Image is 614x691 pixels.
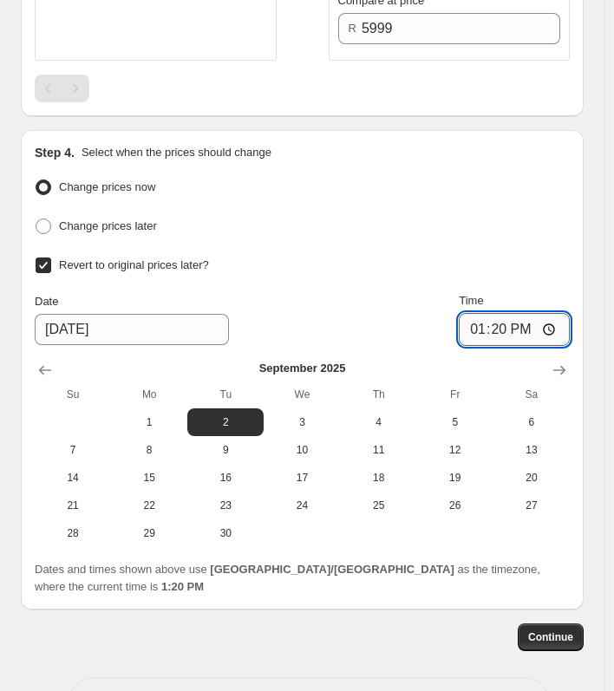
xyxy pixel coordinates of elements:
[35,381,111,408] th: Sunday
[187,408,264,436] button: Tuesday September 2 2025
[118,415,180,429] span: 1
[518,623,584,651] button: Continue
[264,408,340,436] button: Wednesday September 3 2025
[424,443,487,457] span: 12
[459,313,570,346] input: 12:00
[417,381,493,408] th: Friday
[194,499,257,512] span: 23
[118,388,180,401] span: Mo
[264,436,340,464] button: Wednesday September 10 2025
[187,464,264,492] button: Tuesday September 16 2025
[42,499,104,512] span: 21
[194,443,257,457] span: 9
[341,436,417,464] button: Thursday September 11 2025
[35,75,89,102] nav: Pagination
[111,519,187,547] button: Monday September 29 2025
[111,492,187,519] button: Monday September 22 2025
[500,388,563,401] span: Sa
[118,499,180,512] span: 22
[417,408,493,436] button: Friday September 5 2025
[35,314,229,345] input: 8/25/2025
[264,381,340,408] th: Wednesday
[187,492,264,519] button: Tuesday September 23 2025
[194,526,257,540] span: 30
[35,563,540,593] span: Dates and times shown above use as the timezone, where the current time is
[35,492,111,519] button: Sunday September 21 2025
[194,388,257,401] span: Tu
[35,144,75,161] h2: Step 4.
[82,144,271,161] p: Select when the prices should change
[187,436,264,464] button: Tuesday September 9 2025
[348,388,410,401] span: Th
[348,415,410,429] span: 4
[500,415,563,429] span: 6
[424,415,487,429] span: 5
[271,388,333,401] span: We
[42,443,104,457] span: 7
[31,356,59,384] button: Show previous month, August 2025
[417,436,493,464] button: Friday September 12 2025
[264,464,340,492] button: Wednesday September 17 2025
[417,464,493,492] button: Friday September 19 2025
[349,22,356,35] span: R
[424,388,487,401] span: Fr
[111,464,187,492] button: Monday September 15 2025
[341,464,417,492] button: Thursday September 18 2025
[194,471,257,485] span: 16
[59,180,155,193] span: Change prices now
[424,471,487,485] span: 19
[187,519,264,547] button: Tuesday September 30 2025
[348,499,410,512] span: 25
[42,471,104,485] span: 14
[271,499,333,512] span: 24
[271,443,333,457] span: 10
[194,415,257,429] span: 2
[271,415,333,429] span: 3
[493,381,570,408] th: Saturday
[500,499,563,512] span: 27
[341,492,417,519] button: Thursday September 25 2025
[210,563,454,576] b: [GEOGRAPHIC_DATA]/[GEOGRAPHIC_DATA]
[42,526,104,540] span: 28
[59,219,157,232] span: Change prices later
[493,408,570,436] button: Saturday September 6 2025
[528,630,573,644] span: Continue
[424,499,487,512] span: 26
[111,408,187,436] button: Monday September 1 2025
[493,464,570,492] button: Saturday September 20 2025
[500,443,563,457] span: 13
[35,464,111,492] button: Sunday September 14 2025
[42,388,104,401] span: Su
[348,471,410,485] span: 18
[59,258,209,271] span: Revert to original prices later?
[187,381,264,408] th: Tuesday
[161,580,204,593] b: 1:20 PM
[35,519,111,547] button: Sunday September 28 2025
[111,436,187,464] button: Monday September 8 2025
[118,471,180,485] span: 15
[348,443,410,457] span: 11
[545,356,573,384] button: Show next month, October 2025
[35,295,58,308] span: Date
[500,471,563,485] span: 20
[459,294,483,307] span: Time
[341,408,417,436] button: Thursday September 4 2025
[35,436,111,464] button: Sunday September 7 2025
[264,492,340,519] button: Wednesday September 24 2025
[118,526,180,540] span: 29
[417,492,493,519] button: Friday September 26 2025
[341,381,417,408] th: Thursday
[493,436,570,464] button: Saturday September 13 2025
[271,471,333,485] span: 17
[111,381,187,408] th: Monday
[493,492,570,519] button: Saturday September 27 2025
[118,443,180,457] span: 8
